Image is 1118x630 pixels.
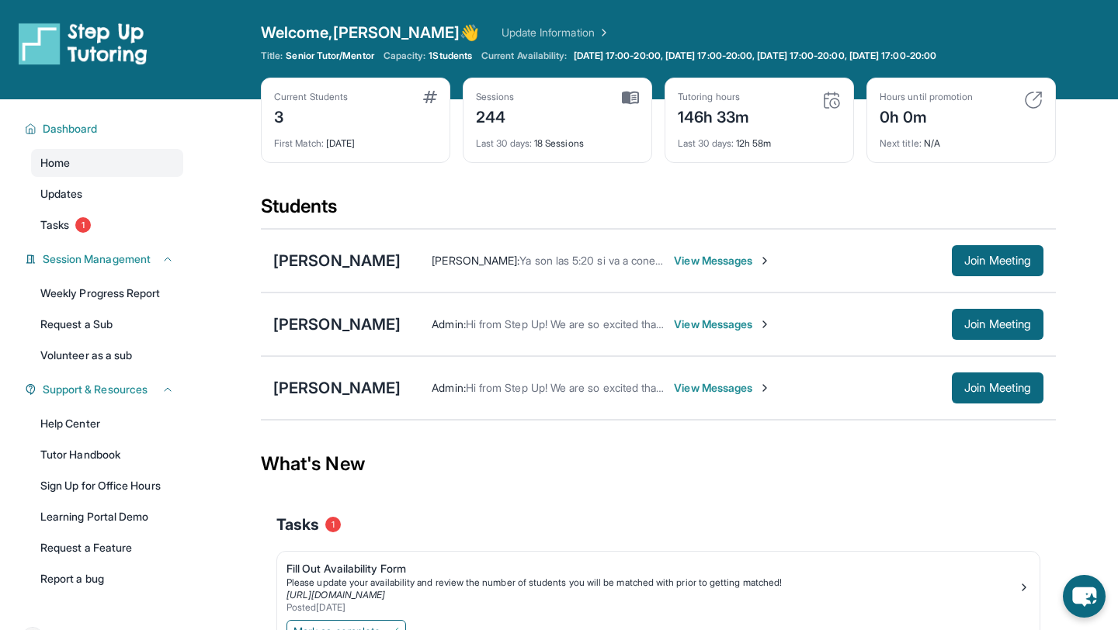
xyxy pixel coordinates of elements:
[19,22,148,65] img: logo
[476,103,515,128] div: 244
[952,245,1043,276] button: Join Meeting
[574,50,936,62] span: [DATE] 17:00-20:00, [DATE] 17:00-20:00, [DATE] 17:00-20:00, [DATE] 17:00-20:00
[759,382,771,394] img: Chevron-Right
[261,194,1056,228] div: Students
[286,601,1018,614] div: Posted [DATE]
[40,155,70,171] span: Home
[759,318,771,331] img: Chevron-Right
[43,382,148,397] span: Support & Resources
[678,137,734,149] span: Last 30 days :
[43,121,98,137] span: Dashboard
[261,22,480,43] span: Welcome, [PERSON_NAME] 👋
[502,25,610,40] a: Update Information
[964,256,1031,265] span: Join Meeting
[674,380,771,396] span: View Messages
[43,251,151,267] span: Session Management
[31,534,183,562] a: Request a Feature
[880,103,973,128] div: 0h 0m
[952,309,1043,340] button: Join Meeting
[31,149,183,177] a: Home
[36,251,174,267] button: Session Management
[476,128,639,150] div: 18 Sessions
[571,50,939,62] a: [DATE] 17:00-20:00, [DATE] 17:00-20:00, [DATE] 17:00-20:00, [DATE] 17:00-20:00
[384,50,426,62] span: Capacity:
[261,430,1056,498] div: What's New
[31,310,183,338] a: Request a Sub
[261,50,283,62] span: Title:
[274,103,348,128] div: 3
[274,91,348,103] div: Current Students
[476,91,515,103] div: Sessions
[1024,91,1043,109] img: card
[964,383,1031,393] span: Join Meeting
[31,279,183,307] a: Weekly Progress Report
[952,372,1043,403] button: Join Meeting
[759,254,771,267] img: Chevron-Right
[277,552,1040,617] a: Fill Out Availability FormPlease update your availability and review the number of students you w...
[595,25,610,40] img: Chevron Right
[678,91,750,103] div: Tutoring hours
[880,137,922,149] span: Next title :
[880,128,1043,150] div: N/A
[274,128,437,150] div: [DATE]
[40,186,83,202] span: Updates
[31,503,183,531] a: Learning Portal Demo
[880,91,973,103] div: Hours until promotion
[274,137,324,149] span: First Match :
[273,377,401,399] div: [PERSON_NAME]
[36,121,174,137] button: Dashboard
[622,91,639,105] img: card
[286,576,1018,589] div: Please update your availability and review the number of students you will be matched with prior ...
[481,50,567,62] span: Current Availability:
[273,250,401,272] div: [PERSON_NAME]
[432,381,465,394] span: Admin :
[31,441,183,469] a: Tutor Handbook
[423,91,437,103] img: card
[674,253,771,268] span: View Messages
[1063,575,1106,618] button: chat-button
[75,217,91,233] span: 1
[674,317,771,332] span: View Messages
[31,410,183,438] a: Help Center
[273,313,401,335] div: [PERSON_NAME]
[432,317,465,331] span: Admin :
[31,180,183,208] a: Updates
[476,137,532,149] span: Last 30 days :
[822,91,841,109] img: card
[432,254,519,267] span: [PERSON_NAME] :
[40,217,69,233] span: Tasks
[31,211,183,239] a: Tasks1
[678,103,750,128] div: 146h 33m
[31,341,183,369] a: Volunteer as a sub
[964,320,1031,329] span: Join Meeting
[678,128,841,150] div: 12h 58m
[36,382,174,397] button: Support & Resources
[286,561,1018,576] div: Fill Out Availability Form
[286,50,373,62] span: Senior Tutor/Mentor
[519,254,745,267] span: Ya son las 5:20 si va a conectar ya me voy a ir
[286,589,385,601] a: [URL][DOMAIN_NAME]
[31,472,183,500] a: Sign Up for Office Hours
[31,565,183,593] a: Report a bug
[429,50,472,62] span: 1 Students
[276,514,319,535] span: Tasks
[325,517,341,532] span: 1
